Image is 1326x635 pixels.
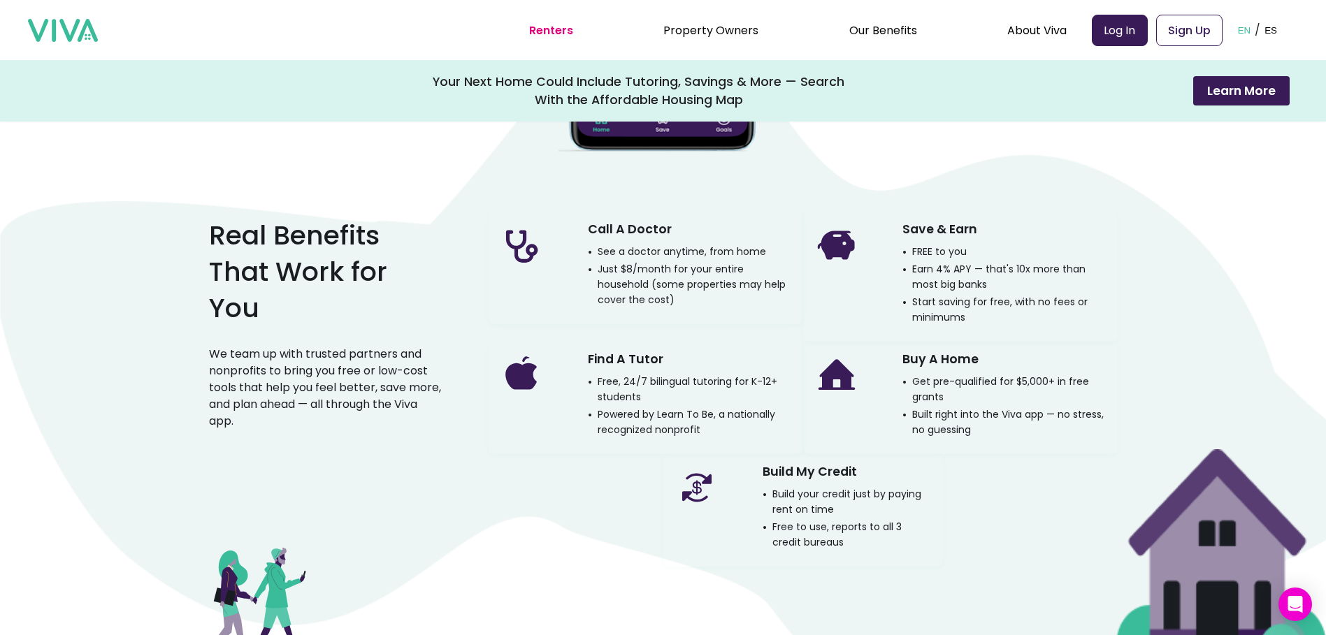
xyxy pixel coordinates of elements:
[902,347,979,372] h3: Buy A Home
[1092,15,1148,46] a: Log In
[588,244,766,259] p: See a doctor anytime, from home
[588,217,672,242] h3: Call A Doctor
[1156,15,1223,46] a: Sign Up
[588,407,792,437] p: Powered by Learn To Be, a nationally recognized nonprofit
[529,22,573,38] a: Renters
[675,465,719,510] img: Benefit icon
[849,13,917,48] div: Our Benefits
[902,374,1107,404] p: Get pre-qualified for $5,000+ in free grants
[902,407,1107,437] p: Built right into the Viva app — no stress, no guessing
[209,217,444,326] h2: Real Benefits That Work for You
[763,519,932,550] p: Free to use, reports to all 3 credit bureaus
[814,223,859,268] img: Benefit icon
[902,294,1107,325] p: Start saving for free, with no fees or minimums
[588,347,663,372] h3: Find A Tutor
[1255,20,1260,41] p: /
[902,261,1107,292] p: Earn 4% APY — that's 10x more than most big banks
[588,374,792,404] p: Free, 24/7 bilingual tutoring for K-12+ students
[814,353,859,397] img: Benefit icon
[500,353,545,397] img: Benefit icon
[663,22,758,38] a: Property Owners
[1260,8,1281,52] button: ES
[433,73,845,109] div: Your Next Home Could Include Tutoring, Savings & More — Search With the Affordable Housing Map
[588,261,792,307] p: Just $8/month for your entire household (some properties may help cover the cost)
[902,244,967,259] p: FREE to you
[763,460,857,484] h3: Build My Credit
[209,346,444,430] p: We team up with trusted partners and nonprofits to bring you free or low-cost tools that help you...
[1278,587,1312,621] div: Open Intercom Messenger
[1193,76,1290,105] button: Learn More
[1234,8,1255,52] button: EN
[500,223,545,268] img: Benefit icon
[902,217,977,242] h3: Save & Earn
[28,19,98,43] img: viva
[1007,13,1067,48] div: About Viva
[763,486,932,517] p: Build your credit just by paying rent on time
